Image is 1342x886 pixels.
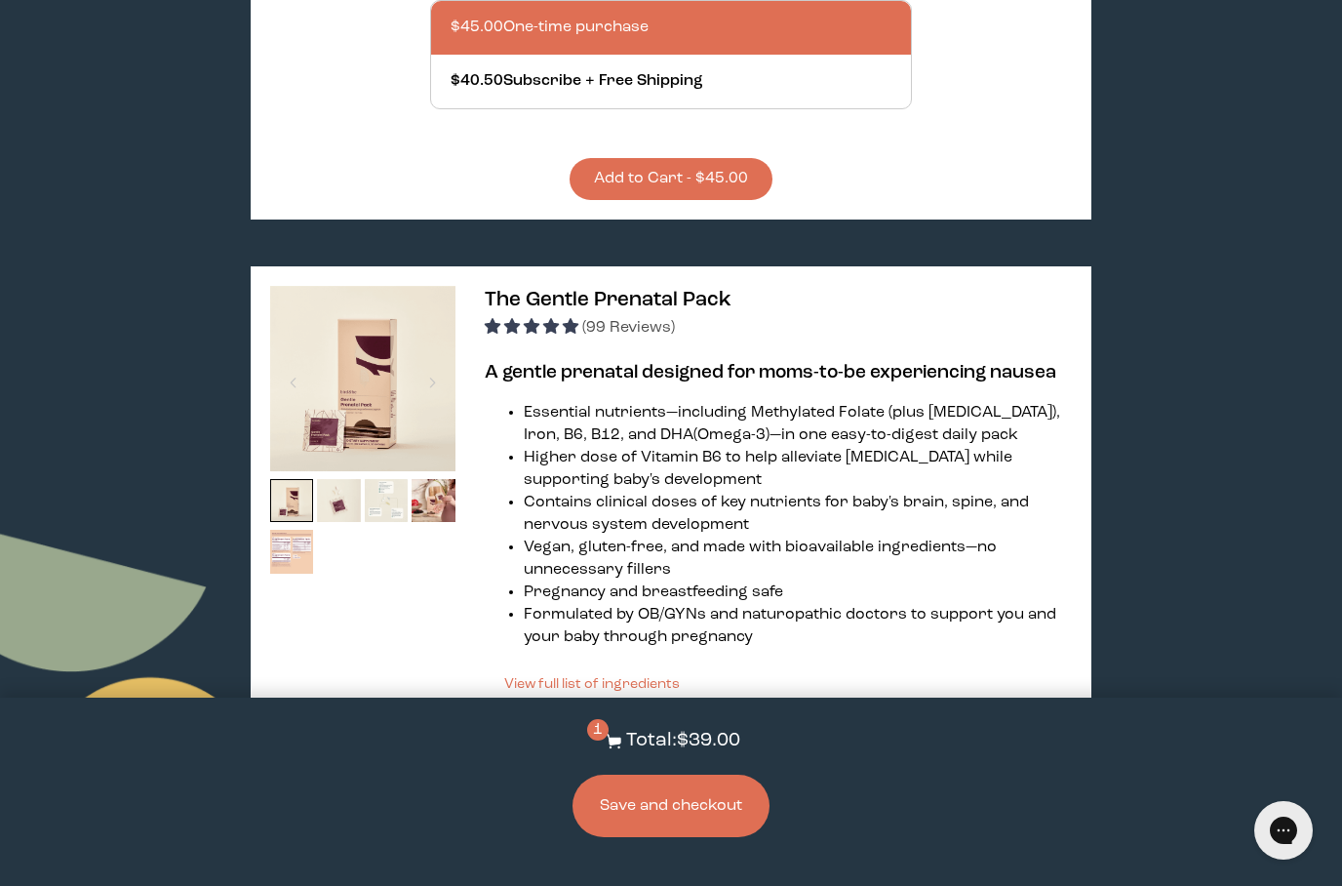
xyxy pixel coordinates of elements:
img: thumbnail image [365,479,409,523]
li: Contains clinical doses of key nutrients for baby's brain, spine, and nervous system development [524,492,1072,537]
iframe: Gorgias live chat messenger [1244,794,1322,866]
img: thumbnail image [270,530,314,574]
img: thumbnail image [412,479,455,523]
h3: A gentle prenatal designed for moms-to-be experiencing nausea [485,359,1072,386]
span: (99 Reviews) [582,320,675,336]
p: Total: $39.00 [626,727,740,755]
img: thumbnail image [270,286,455,471]
li: Vegan, gluten-free, and made with bioavailable ingredients—no unnecessary fillers [524,537,1072,582]
li: Higher dose of Vitamin B6 to help alleviate [MEDICAL_DATA] while supporting baby's development [524,447,1072,492]
span: Pregnancy and breastfeeding safe [524,584,783,600]
button: Add to Cart - $45.00 [570,158,772,200]
img: thumbnail image [317,479,361,523]
button: View full list of ingredients [485,664,699,704]
img: thumbnail image [270,479,314,523]
span: The Gentle Prenatal Pack [485,290,731,310]
li: Formulated by OB/GYNs and naturopathic doctors to support you and your baby through pregnancy [524,604,1072,649]
span: 1 [587,719,609,741]
button: Save and checkout [572,775,770,837]
li: Essential nutrients—including Methylated Folate (plus [MEDICAL_DATA]), Iron, B6, B12, and DHA (Om... [524,402,1072,447]
span: 4.94 stars [485,320,582,336]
